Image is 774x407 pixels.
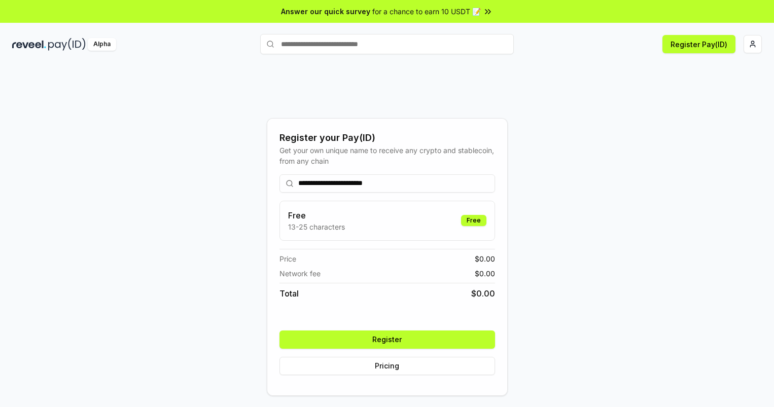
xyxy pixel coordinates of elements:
[288,209,345,221] h3: Free
[279,268,321,279] span: Network fee
[662,35,735,53] button: Register Pay(ID)
[471,287,495,300] span: $ 0.00
[475,268,495,279] span: $ 0.00
[279,145,495,166] div: Get your own unique name to receive any crypto and stablecoin, from any chain
[12,38,46,51] img: reveel_dark
[88,38,116,51] div: Alpha
[279,330,495,349] button: Register
[288,221,345,232] p: 13-25 characters
[48,38,86,51] img: pay_id
[281,6,370,17] span: Answer our quick survey
[372,6,481,17] span: for a chance to earn 10 USDT 📝
[279,131,495,145] div: Register your Pay(ID)
[461,215,486,226] div: Free
[279,357,495,375] button: Pricing
[279,253,296,264] span: Price
[279,287,299,300] span: Total
[475,253,495,264] span: $ 0.00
